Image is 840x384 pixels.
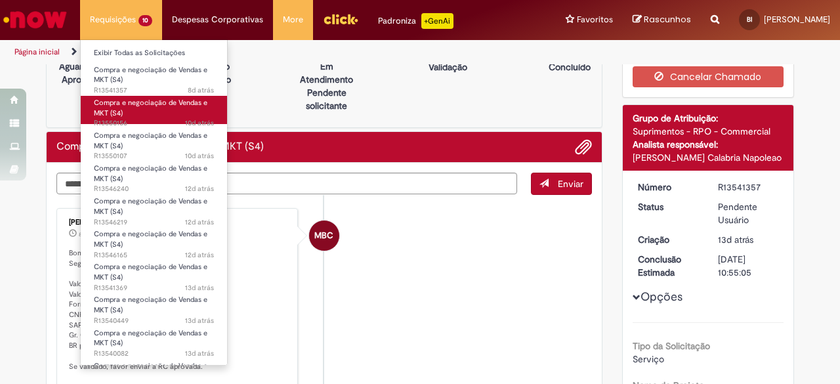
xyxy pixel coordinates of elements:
[718,200,779,226] div: Pendente Usuário
[94,163,207,184] span: Compra e negociação de Vendas e MKT (S4)
[81,293,227,321] a: Aberto R13540449 : Compra e negociação de Vendas e MKT (S4)
[718,253,779,279] div: [DATE] 10:55:05
[185,118,214,128] span: 10d atrás
[94,98,207,118] span: Compra e negociação de Vendas e MKT (S4)
[10,40,550,64] ul: Trilhas de página
[138,15,152,26] span: 10
[718,233,779,246] div: 16/09/2025 17:55:02
[633,353,664,365] span: Serviço
[323,9,358,29] img: click_logo_yellow_360x200.png
[558,178,583,190] span: Enviar
[633,112,784,125] div: Grupo de Atribuição:
[52,60,115,86] p: Aguardando Aprovação
[421,13,453,29] p: +GenAi
[575,139,592,156] button: Adicionar anexos
[283,13,303,26] span: More
[185,184,214,194] span: 12d atrás
[81,63,227,91] a: Aberto R13541357 : Compra e negociação de Vendas e MKT (S4)
[185,118,214,128] time: 19/09/2025 11:20:07
[94,295,207,315] span: Compra e negociação de Vendas e MKT (S4)
[718,234,753,245] time: 16/09/2025 17:55:02
[628,181,709,194] dt: Número
[94,250,214,261] span: R13546165
[718,181,779,194] div: R13541357
[549,60,591,74] p: Concluído
[185,151,214,161] span: 10d atrás
[764,14,830,25] span: [PERSON_NAME]
[185,217,214,227] time: 18/09/2025 10:07:55
[94,262,207,282] span: Compra e negociação de Vendas e MKT (S4)
[309,221,339,251] div: Mariana Bracher Calabria Napoleao
[633,138,784,151] div: Analista responsável:
[81,46,227,60] a: Exibir Todas as Solicitações
[79,230,100,238] span: 8d atrás
[747,15,752,24] span: BI
[628,200,709,213] dt: Status
[185,316,214,326] span: 13d atrás
[94,131,207,151] span: Compra e negociação de Vendas e MKT (S4)
[185,316,214,326] time: 16/09/2025 15:41:15
[94,65,207,85] span: Compra e negociação de Vendas e MKT (S4)
[633,66,784,87] button: Cancelar Chamado
[81,260,227,288] a: Aberto R13541369 : Compra e negociação de Vendas e MKT (S4)
[81,96,227,124] a: Aberto R13550156 : Compra e negociação de Vendas e MKT (S4)
[633,14,691,26] a: Rascunhos
[94,217,214,228] span: R13546219
[94,361,207,381] span: Compra e negociação de Vendas e MKT (S4)
[295,86,358,112] p: Pendente solicitante
[81,227,227,255] a: Aberto R13546165 : Compra e negociação de Vendas e MKT (S4)
[628,233,709,246] dt: Criação
[185,250,214,260] time: 18/09/2025 09:57:11
[429,60,467,74] p: Validação
[94,196,207,217] span: Compra e negociação de Vendas e MKT (S4)
[172,13,263,26] span: Despesas Corporativas
[94,229,207,249] span: Compra e negociação de Vendas e MKT (S4)
[69,219,287,226] div: [PERSON_NAME] Calabria Napoleao
[188,85,214,95] span: 8d atrás
[81,161,227,190] a: Aberto R13546240 : Compra e negociação de Vendas e MKT (S4)
[94,118,214,129] span: R13550156
[531,173,592,195] button: Enviar
[185,217,214,227] span: 12d atrás
[314,220,333,251] span: MBC
[94,151,214,161] span: R13550107
[81,194,227,223] a: Aberto R13546219 : Compra e negociação de Vendas e MKT (S4)
[56,141,264,153] h2: Compra e negociação de Vendas e MKT (S4) Histórico de tíquete
[79,230,100,238] time: 22/09/2025 08:12:48
[185,349,214,358] time: 16/09/2025 14:45:38
[633,340,710,352] b: Tipo da Solicitação
[577,13,613,26] span: Favoritos
[90,13,136,26] span: Requisições
[81,129,227,157] a: Aberto R13550107 : Compra e negociação de Vendas e MKT (S4)
[56,173,517,194] textarea: Digite sua mensagem aqui...
[644,13,691,26] span: Rascunhos
[81,326,227,354] a: Aberto R13540082 : Compra e negociação de Vendas e MKT (S4)
[633,151,784,164] div: [PERSON_NAME] Calabria Napoleao
[80,39,228,366] ul: Requisições
[185,283,214,293] span: 13d atrás
[1,7,69,33] img: ServiceNow
[94,328,207,349] span: Compra e negociação de Vendas e MKT (S4)
[628,253,709,279] dt: Conclusão Estimada
[94,184,214,194] span: R13546240
[718,234,753,245] span: 13d atrás
[295,60,358,86] p: Em Atendimento
[94,283,214,293] span: R13541369
[633,125,784,138] div: Suprimentos - RPO - Commercial
[378,13,453,29] div: Padroniza
[185,349,214,358] span: 13d atrás
[14,47,60,57] a: Página inicial
[94,316,214,326] span: R13540449
[94,85,214,96] span: R13541357
[185,250,214,260] span: 12d atrás
[185,283,214,293] time: 16/09/2025 17:58:57
[94,349,214,359] span: R13540082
